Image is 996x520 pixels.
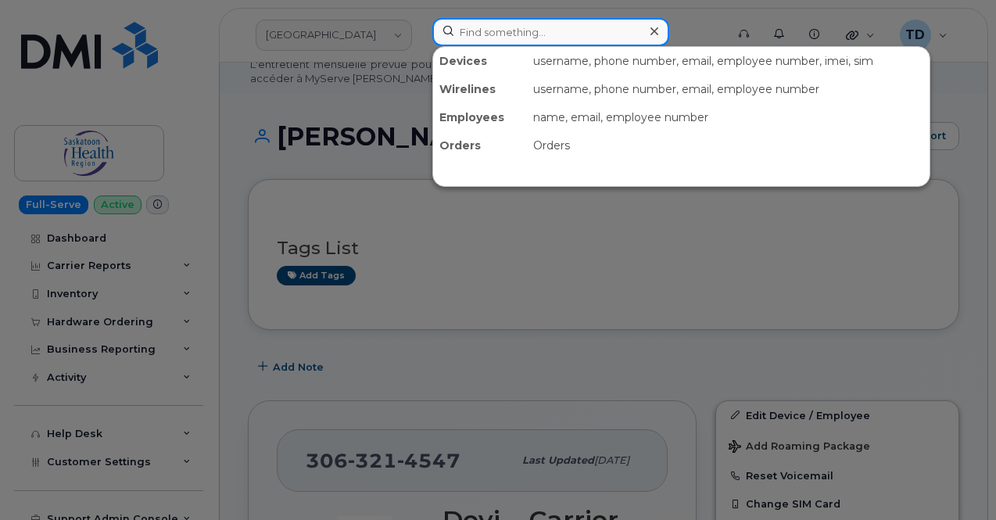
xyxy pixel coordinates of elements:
[433,75,527,103] div: Wirelines
[433,47,527,75] div: Devices
[432,18,669,46] input: Find something...
[527,47,930,75] div: username, phone number, email, employee number, imei, sim
[433,131,527,160] div: Orders
[433,103,527,131] div: Employees
[527,75,930,103] div: username, phone number, email, employee number
[928,452,984,508] iframe: Messenger Launcher
[527,103,930,131] div: name, email, employee number
[527,131,930,160] div: Orders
